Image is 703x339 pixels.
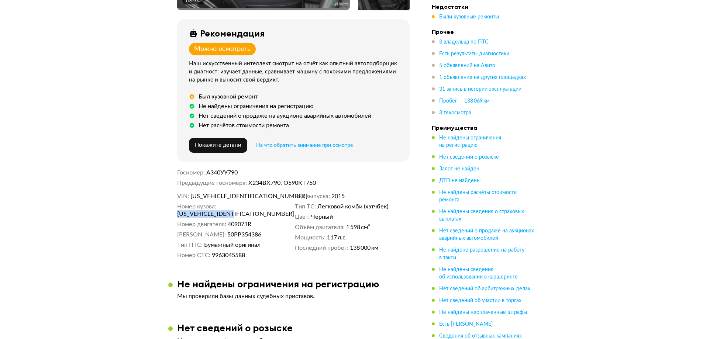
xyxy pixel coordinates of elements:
h3: Нет сведений о розыске [177,322,293,333]
span: 138 000 км [350,244,378,252]
span: [US_VEHICLE_IDENTIFICATION_NUMBER] [177,210,262,218]
span: На что обратить внимание при осмотре [256,143,353,148]
h4: Преимущества [432,124,535,131]
dt: Госномер [177,169,205,176]
dd: Х234ВХ790, О590КТ750 [248,179,410,187]
span: Легковой комби (хэтчбек) [317,203,388,210]
span: 9963045588 [212,252,245,259]
span: Нет сведений об участии в торгах [439,298,521,303]
span: Есть [PERSON_NAME] [439,321,493,326]
dt: Тип ПТС [177,241,203,249]
dt: Год выпуска [295,193,330,200]
dt: Тип ТС [295,203,316,210]
dt: [PERSON_NAME] [177,231,226,238]
span: Пробег — 138 069 км [439,98,490,104]
dt: Цвет [295,213,310,221]
div: Нет расчётов стоимости ремонта [199,122,289,129]
div: Нет сведений о продаже на аукционе аварийных автомобилей [199,112,371,120]
span: ДТП не найдены [439,178,480,183]
span: 5 объявлений на Авито [439,63,495,68]
span: Нет сведений об арбитражных делах [439,286,530,291]
span: 50РР354386 [227,231,261,238]
span: 117 л.с. [327,234,347,241]
h4: Прочее [432,28,535,35]
span: Не найдены сведения о страховых выплатах [439,209,524,222]
span: Покажите детали [195,142,241,148]
dt: Мощность [295,234,325,241]
dt: Номер кузова [177,203,216,210]
dt: Номер двигателя [177,221,226,228]
span: Нет сведений о розыске [439,155,499,160]
span: 31 запись в истории эксплуатации [439,87,521,92]
span: Черный [311,213,333,221]
span: Не найдено разрешение на работу в такси [439,248,524,260]
span: Не найдены сведения об использовании в каршеринге [439,267,518,279]
span: 2015 [331,193,345,200]
div: Можно осмотреть [194,45,251,53]
span: Бумажный оригинал [204,241,261,249]
span: Не найдены ограничения на регистрацию [439,135,501,148]
div: Был кузовной ремонт [199,93,258,100]
span: Были кузовные ремонты [439,14,499,20]
button: Покажите детали [189,138,247,153]
span: 409071R [228,221,251,228]
span: 3 техосмотра [439,110,471,115]
span: А340УУ790 [206,170,238,176]
div: Наш искусственный интеллект смотрит на отчёт как опытный автоподборщик и диагност: изучает данные... [189,60,401,84]
span: 1 598 см³ [346,224,370,231]
dt: Предыдущие госномера [177,179,247,187]
div: Рекомендация [200,28,265,38]
span: Залог не найден [439,166,479,172]
dt: VIN [177,193,189,200]
span: 1 объявление на других площадках [439,75,526,80]
dt: Последний пробег [295,244,348,252]
h3: Не найдены ограничения на регистрацию [177,278,379,290]
dt: Объём двигателя [295,224,345,231]
span: Есть результаты диагностики [439,51,509,56]
p: Мы проверили базы данных судебных приставов. [177,293,410,300]
span: Не найдены расчёты стоимости ремонта [439,190,517,203]
span: [US_VEHICLE_IDENTIFICATION_NUMBER] [190,193,275,200]
h4: Недостатки [432,3,535,10]
span: Нет сведений о продаже на аукционах аварийных автомобилей [439,228,534,241]
div: Не найдены ограничения на регистрацию [199,103,314,110]
span: Не найдены неоплаченные штрафы [439,309,527,315]
span: 3 владельца по ПТС [439,39,489,45]
dt: Номер СТС [177,252,210,259]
